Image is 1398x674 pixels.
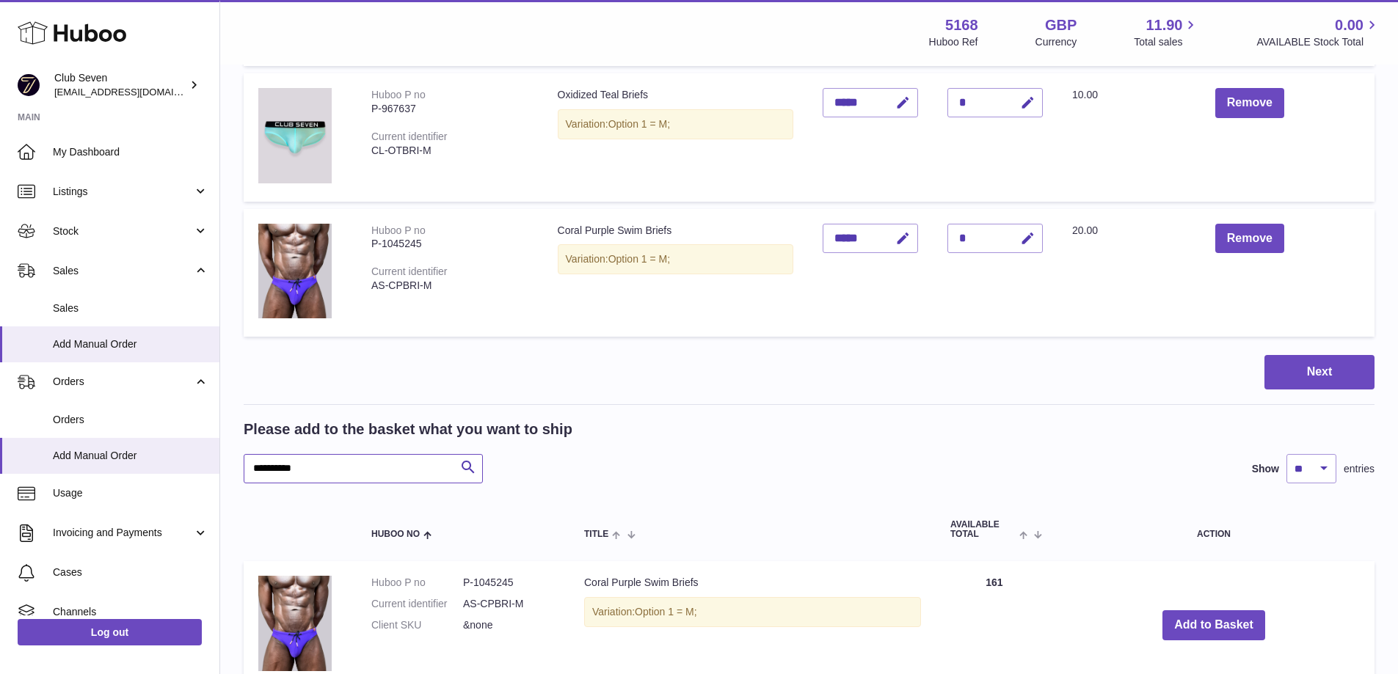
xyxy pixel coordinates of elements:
strong: 5168 [945,15,978,35]
h2: Please add to the basket what you want to ship [244,420,572,439]
span: Huboo no [371,530,420,539]
th: Action [1053,505,1375,554]
span: Stock [53,224,193,238]
img: info@wearclubseven.com [18,74,40,96]
span: Orders [53,413,208,427]
span: Add Manual Order [53,449,208,463]
div: Current identifier [371,265,448,277]
span: Cases [53,565,208,579]
div: Variation: [558,244,793,274]
div: Current identifier [371,131,448,142]
a: 0.00 AVAILABLE Stock Total [1256,15,1380,49]
span: Invoicing and Payments [53,526,193,540]
div: Huboo P no [371,224,426,236]
button: Add to Basket [1162,610,1265,640]
div: AS-CPBRI-M [371,279,528,293]
img: Oxidized Teal Briefs [258,88,332,183]
span: AVAILABLE Total [950,520,1016,539]
button: Remove [1215,88,1284,118]
button: Next [1264,355,1375,389]
div: Variation: [558,109,793,139]
span: Title [584,530,608,539]
span: Usage [53,486,208,500]
span: Sales [53,301,208,315]
dt: Current identifier [371,597,463,611]
a: Log out [18,619,202,645]
a: 11.90 Total sales [1134,15,1199,49]
span: Channels [53,605,208,619]
span: Sales [53,264,193,278]
span: 0.00 [1335,15,1364,35]
div: Club Seven [54,71,186,99]
span: AVAILABLE Stock Total [1256,35,1380,49]
span: entries [1344,462,1375,476]
dd: &none [463,618,555,632]
img: Coral Purple Swim Briefs [258,576,332,671]
span: Option 1 = M; [635,606,696,618]
div: CL-OTBRI-M [371,144,528,158]
img: Coral Purple Swim Briefs [258,224,332,319]
span: 10.00 [1072,89,1098,100]
td: Oxidized Teal Briefs [543,73,808,202]
dd: AS-CPBRI-M [463,597,555,611]
div: Huboo P no [371,89,426,100]
span: [EMAIL_ADDRESS][DOMAIN_NAME] [54,86,216,98]
span: Option 1 = M; [608,118,670,130]
span: Add Manual Order [53,337,208,351]
span: 20.00 [1072,224,1098,236]
button: Remove [1215,224,1284,254]
td: Coral Purple Swim Briefs [543,209,808,337]
strong: GBP [1045,15,1077,35]
label: Show [1252,462,1279,476]
dt: Client SKU [371,618,463,632]
span: Listings [53,185,193,199]
div: Huboo Ref [929,35,978,49]
span: Option 1 = M; [608,253,670,265]
span: Total sales [1134,35,1199,49]
span: Orders [53,375,193,389]
dd: P-1045245 [463,576,555,590]
span: My Dashboard [53,145,208,159]
div: P-1045245 [371,237,528,251]
dt: Huboo P no [371,576,463,590]
div: P-967637 [371,102,528,116]
span: 11.90 [1146,15,1182,35]
div: Currency [1035,35,1077,49]
div: Variation: [584,597,921,627]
